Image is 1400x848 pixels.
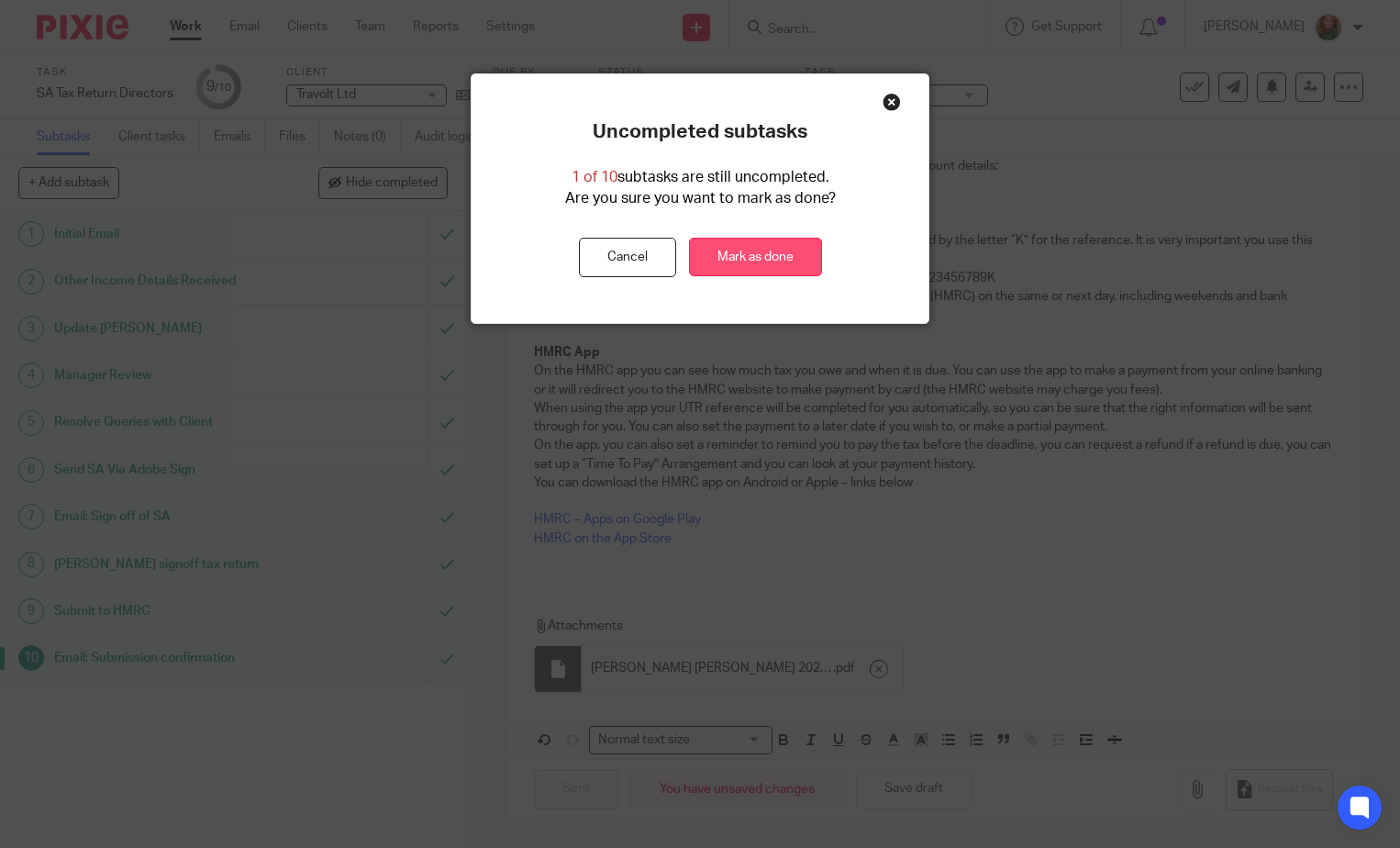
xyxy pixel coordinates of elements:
p: Are you sure you want to mark as done? [565,188,836,209]
p: Uncompleted subtasks [593,120,807,144]
div: Close this dialog window [883,93,901,111]
a: Mark as done [689,238,822,277]
p: subtasks are still uncompleted. [572,167,829,188]
span: 1 of 10 [572,170,617,184]
button: Cancel [579,238,676,277]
